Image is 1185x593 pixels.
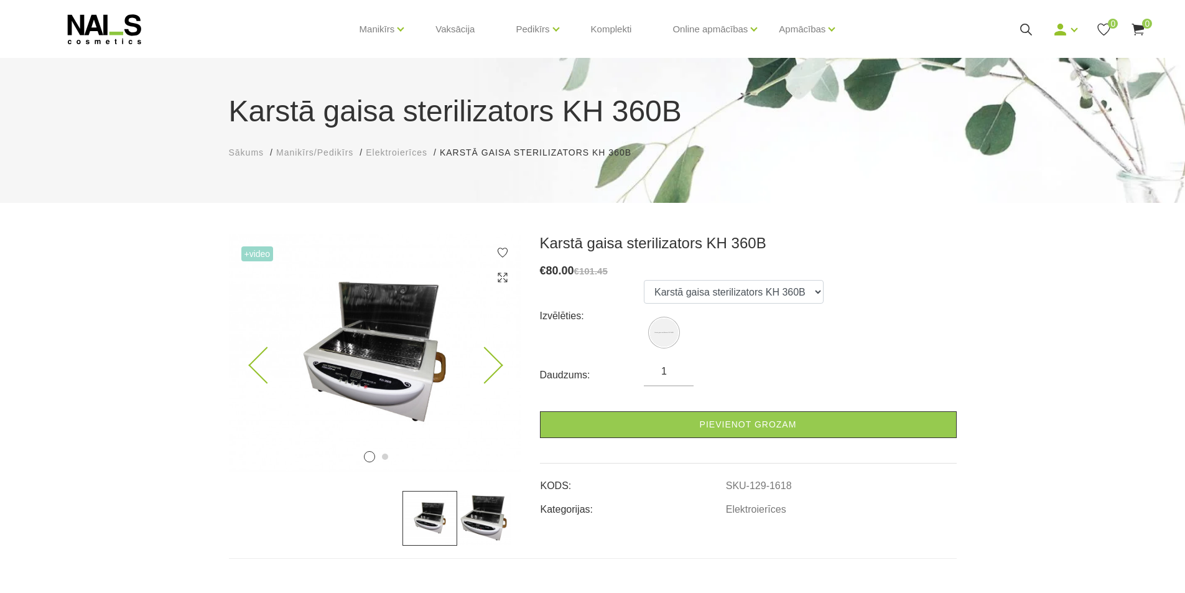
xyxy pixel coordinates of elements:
[457,491,512,546] img: ...
[402,491,457,546] img: ...
[366,147,427,157] span: Elektroierīces
[364,451,375,462] button: 1 of 2
[546,264,574,277] span: 80.00
[516,4,549,54] a: Pedikīrs
[574,266,608,276] s: €101.45
[672,4,748,54] a: Online apmācības
[229,146,264,159] a: Sākums
[440,146,644,159] li: Karstā gaisa sterilizators KH 360B
[540,264,546,277] span: €
[241,246,274,261] span: +Video
[726,480,792,492] a: SKU-129-1618
[276,146,353,159] a: Manikīrs/Pedikīrs
[382,454,388,460] button: 2 of 2
[229,234,521,472] img: ...
[540,234,957,253] h3: Karstā gaisa sterilizators KH 360B
[360,4,395,54] a: Manikīrs
[540,365,644,385] div: Daudzums:
[779,4,825,54] a: Apmācības
[540,411,957,438] a: Pievienot grozam
[1096,22,1112,37] a: 0
[366,146,427,159] a: Elektroierīces
[540,470,725,493] td: KODS:
[229,147,264,157] span: Sākums
[229,89,957,134] h1: Karstā gaisa sterilizators KH 360B
[540,306,644,326] div: Izvēlēties:
[540,493,725,517] td: Kategorijas:
[726,504,786,515] a: Elektroierīces
[1108,19,1118,29] span: 0
[1142,19,1152,29] span: 0
[1130,22,1146,37] a: 0
[650,319,678,347] img: Karstā gaisa sterilizators KH 360B
[276,147,353,157] span: Manikīrs/Pedikīrs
